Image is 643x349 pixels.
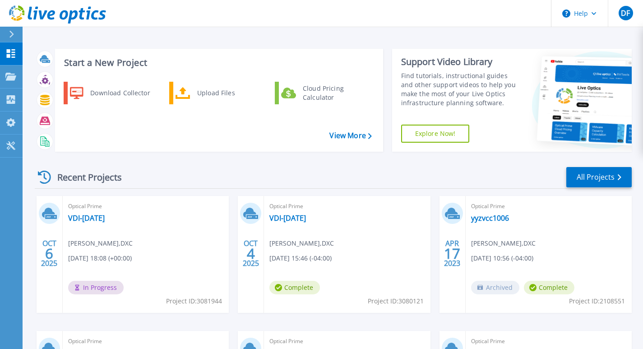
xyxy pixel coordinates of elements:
span: Optical Prime [68,336,223,346]
a: View More [329,131,371,140]
a: yyzvcc1006 [471,214,509,223]
span: [DATE] 15:46 (-04:00) [269,253,332,263]
span: 17 [444,250,460,257]
span: 4 [247,250,255,257]
span: Optical Prime [471,336,626,346]
a: All Projects [566,167,632,187]
span: [PERSON_NAME] , DXC [471,238,536,248]
span: Complete [524,281,574,294]
span: [PERSON_NAME] , DXC [269,238,334,248]
div: Upload Files [193,84,259,102]
div: Find tutorials, instructional guides and other support videos to help you make the most of your L... [401,71,521,107]
h3: Start a New Project [64,58,371,68]
span: Project ID: 2108551 [569,296,625,306]
span: [DATE] 18:08 (+00:00) [68,253,132,263]
a: VDI-[DATE] [68,214,105,223]
span: DF [621,9,630,17]
span: [PERSON_NAME] , DXC [68,238,133,248]
a: Upload Files [169,82,262,104]
span: In Progress [68,281,124,294]
div: OCT 2025 [242,237,259,270]
a: Cloud Pricing Calculator [275,82,367,104]
span: Project ID: 3080121 [368,296,424,306]
span: Complete [269,281,320,294]
div: Recent Projects [35,166,134,188]
a: VDI-[DATE] [269,214,306,223]
span: Optical Prime [471,201,626,211]
a: Explore Now! [401,125,470,143]
span: [DATE] 10:56 (-04:00) [471,253,533,263]
div: APR 2023 [444,237,461,270]
span: Optical Prime [269,336,425,346]
span: Archived [471,281,519,294]
span: Project ID: 3081944 [166,296,222,306]
span: Optical Prime [269,201,425,211]
span: 6 [45,250,53,257]
span: Optical Prime [68,201,223,211]
div: OCT 2025 [41,237,58,270]
a: Download Collector [64,82,156,104]
div: Support Video Library [401,56,521,68]
div: Download Collector [86,84,154,102]
div: Cloud Pricing Calculator [298,84,365,102]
